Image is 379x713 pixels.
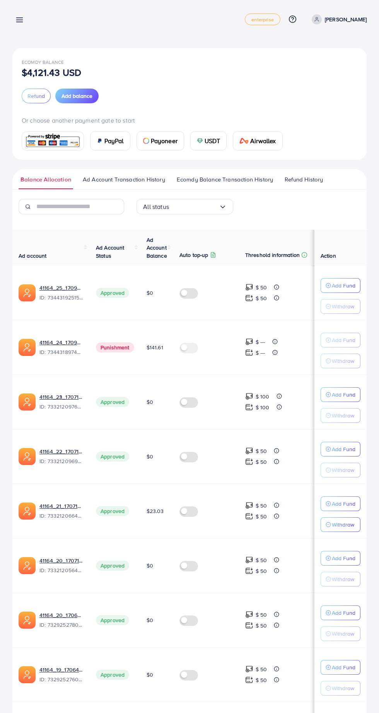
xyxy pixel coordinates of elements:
[321,517,360,532] button: Withdraw
[256,675,267,685] p: $ 50
[332,411,354,420] p: Withdraw
[245,458,253,466] img: top-up amount
[245,403,253,411] img: top-up amount
[321,387,360,402] button: Add Fund
[137,131,184,150] a: cardPayoneer
[55,89,99,103] button: Add balance
[332,520,354,529] p: Withdraw
[256,621,267,630] p: $ 50
[332,663,355,672] p: Add Fund
[39,339,84,356] div: <span class='underline'>41164_24_1709982576916</span></br>7344318974215340033
[321,278,360,293] button: Add Fund
[147,453,153,460] span: $0
[245,501,253,510] img: top-up amount
[245,567,253,575] img: top-up amount
[245,250,300,260] p: Threshold information
[245,392,253,400] img: top-up amount
[321,551,360,566] button: Add Fund
[22,59,64,65] span: Ecomdy Balance
[285,175,323,184] span: Refund History
[39,666,84,674] a: 41164_19_1706474666940
[245,14,280,25] a: enterprise
[151,136,178,145] span: Payoneer
[332,554,355,563] p: Add Fund
[147,398,153,406] span: $0
[321,442,360,457] button: Add Fund
[332,335,355,345] p: Add Fund
[177,175,273,184] span: Ecomdy Balance Transaction History
[39,557,84,564] a: 41164_20_1707142368069
[39,348,84,356] span: ID: 7344318974215340033
[245,512,253,520] img: top-up amount
[22,116,357,125] p: Or choose another payment gate to start
[19,448,36,465] img: ic-ads-acc.e4c84228.svg
[332,465,354,475] p: Withdraw
[19,503,36,520] img: ic-ads-acc.e4c84228.svg
[19,612,36,629] img: ic-ads-acc.e4c84228.svg
[245,349,253,357] img: top-up amount
[321,299,360,314] button: Withdraw
[19,284,36,301] img: ic-ads-acc.e4c84228.svg
[321,681,360,696] button: Withdraw
[332,684,354,693] p: Withdraw
[332,575,354,584] p: Withdraw
[321,605,360,620] button: Add Fund
[332,356,354,366] p: Withdraw
[39,294,84,301] span: ID: 7344319251534069762
[83,175,165,184] span: Ad Account Transaction History
[321,408,360,423] button: Withdraw
[61,92,92,100] span: Add balance
[256,665,267,674] p: $ 50
[147,616,153,624] span: $0
[245,665,253,673] img: top-up amount
[325,15,367,24] p: [PERSON_NAME]
[39,284,84,302] div: <span class='underline'>41164_25_1709982599082</span></br>7344319251534069762
[256,403,270,412] p: $ 100
[96,288,129,298] span: Approved
[90,131,130,150] a: cardPayPal
[256,337,265,347] p: $ ---
[190,131,227,150] a: cardUSDT
[39,566,84,574] span: ID: 7332120564271874049
[19,393,36,410] img: ic-ads-acc.e4c84228.svg
[147,507,164,515] span: $23.03
[256,501,267,510] p: $ 50
[147,344,163,351] span: $141.61
[256,392,270,401] p: $ 100
[147,289,153,297] span: $0
[39,621,84,629] span: ID: 7329252780571557890
[24,133,81,149] img: card
[39,502,84,520] div: <span class='underline'>41164_21_1707142387585</span></br>7332120664427642882
[22,132,84,150] a: card
[39,675,84,683] span: ID: 7329252760468127746
[245,556,253,564] img: top-up amount
[39,557,84,575] div: <span class='underline'>41164_20_1707142368069</span></br>7332120564271874049
[197,138,203,144] img: card
[147,671,153,679] span: $0
[39,403,84,410] span: ID: 7332120976240689154
[245,610,253,619] img: top-up amount
[104,136,124,145] span: PayPal
[256,610,267,619] p: $ 50
[245,621,253,629] img: top-up amount
[27,92,45,100] span: Refund
[332,608,355,617] p: Add Fund
[169,201,219,213] input: Search for option
[39,457,84,465] span: ID: 7332120969684811778
[39,611,84,629] div: <span class='underline'>41164_20_1706474683598</span></br>7329252780571557890
[96,506,129,516] span: Approved
[250,136,276,145] span: Airwallex
[321,572,360,586] button: Withdraw
[22,68,81,77] p: $4,121.43 USD
[96,397,129,407] span: Approved
[39,448,84,465] div: <span class='underline'>41164_22_1707142456408</span></br>7332120969684811778
[96,670,129,680] span: Approved
[39,611,84,619] a: 41164_20_1706474683598
[245,338,253,346] img: top-up amount
[96,615,129,625] span: Approved
[143,138,149,144] img: card
[239,138,249,144] img: card
[256,446,267,456] p: $ 50
[97,138,103,144] img: card
[309,14,367,24] a: [PERSON_NAME]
